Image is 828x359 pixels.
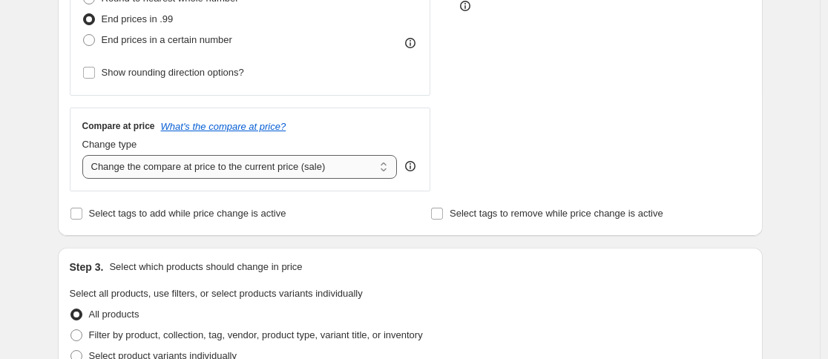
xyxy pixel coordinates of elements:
[102,13,174,24] span: End prices in .99
[82,120,155,132] h3: Compare at price
[403,159,418,174] div: help
[82,139,137,150] span: Change type
[450,208,663,219] span: Select tags to remove while price change is active
[70,260,104,274] h2: Step 3.
[89,309,139,320] span: All products
[89,208,286,219] span: Select tags to add while price change is active
[109,260,302,274] p: Select which products should change in price
[70,288,363,299] span: Select all products, use filters, or select products variants individually
[102,67,244,78] span: Show rounding direction options?
[161,121,286,132] button: What's the compare at price?
[89,329,423,340] span: Filter by product, collection, tag, vendor, product type, variant title, or inventory
[102,34,232,45] span: End prices in a certain number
